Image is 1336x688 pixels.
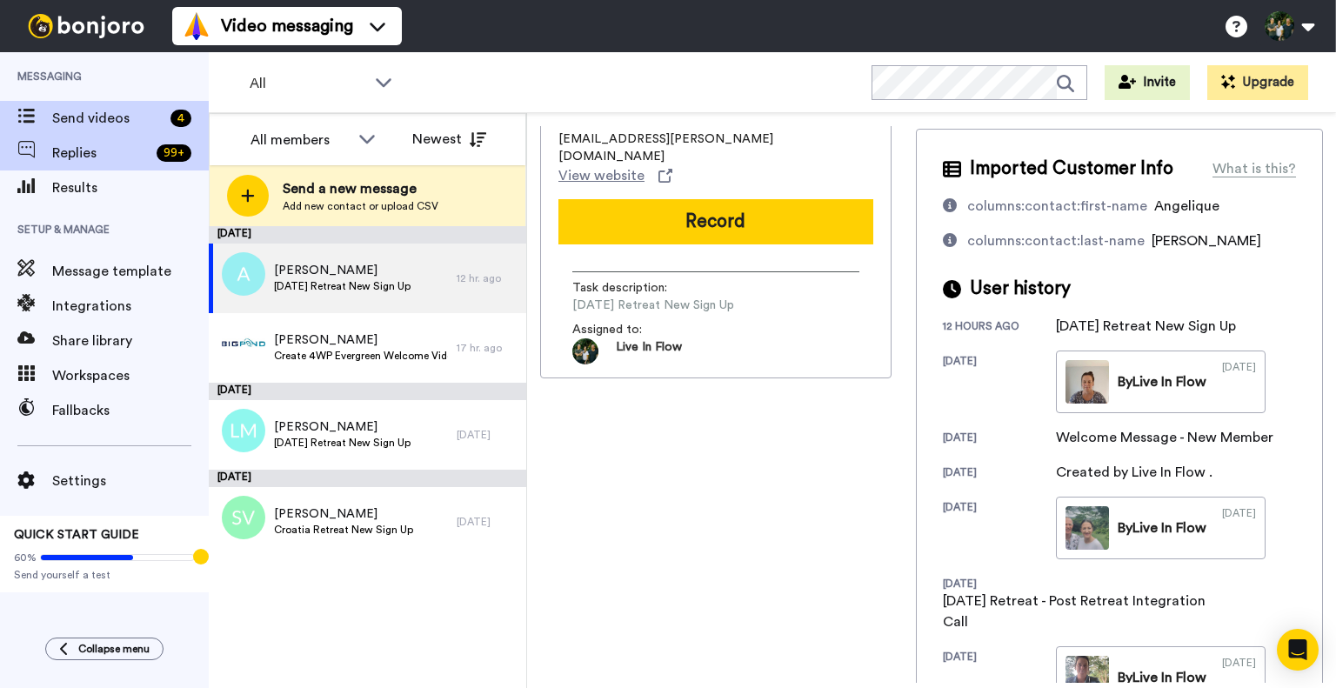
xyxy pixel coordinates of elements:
[943,354,1056,413] div: [DATE]
[967,230,1145,251] div: columns:contact:last-name
[193,549,209,564] div: Tooltip anchor
[274,505,413,523] span: [PERSON_NAME]
[221,14,353,38] span: Video messaging
[558,130,873,165] span: [EMAIL_ADDRESS][PERSON_NAME][DOMAIN_NAME]
[52,365,209,386] span: Workspaces
[52,261,209,282] span: Message template
[457,341,518,355] div: 17 hr. ago
[943,465,1056,483] div: [DATE]
[52,400,209,421] span: Fallbacks
[1105,65,1190,100] button: Invite
[1056,427,1273,448] div: Welcome Message - New Member
[572,338,598,364] img: 0d943135-5d5e-4e5e-b8b7-f9a5d3d10a15-1598330493.jpg
[274,262,411,279] span: [PERSON_NAME]
[970,276,1071,302] span: User history
[558,199,873,244] button: Record
[14,551,37,564] span: 60%
[274,279,411,293] span: [DATE] Retreat New Sign Up
[250,73,366,94] span: All
[970,156,1173,182] span: Imported Customer Info
[572,321,694,338] span: Assigned to:
[1222,360,1256,404] div: [DATE]
[1065,506,1109,550] img: fd91e11f-7de1-4333-8cf0-3393bde721c9-thumb.jpg
[170,110,191,127] div: 4
[274,331,448,349] span: [PERSON_NAME]
[1277,629,1319,671] div: Open Intercom Messenger
[572,279,694,297] span: Task description :
[1056,497,1266,559] a: ByLive In Flow[DATE]
[52,471,209,491] span: Settings
[52,296,209,317] span: Integrations
[616,338,682,364] span: Live In Flow
[1056,351,1266,413] a: ByLive In Flow[DATE]
[183,12,210,40] img: vm-color.svg
[943,591,1221,632] div: [DATE] Retreat - Post Retreat Integration Call
[52,143,150,164] span: Replies
[45,638,164,660] button: Collapse menu
[1207,65,1308,100] button: Upgrade
[14,529,139,541] span: QUICK START GUIDE
[943,431,1056,448] div: [DATE]
[274,418,411,436] span: [PERSON_NAME]
[943,500,1056,559] div: [DATE]
[157,144,191,162] div: 99 +
[283,199,438,213] span: Add new contact or upload CSV
[399,122,499,157] button: Newest
[457,428,518,442] div: [DATE]
[209,383,526,400] div: [DATE]
[572,297,738,314] span: [DATE] Retreat New Sign Up
[78,642,150,656] span: Collapse menu
[1118,518,1206,538] div: By Live In Flow
[52,177,209,198] span: Results
[52,331,209,351] span: Share library
[1118,371,1206,392] div: By Live In Flow
[1056,316,1236,337] div: [DATE] Retreat New Sign Up
[209,470,526,487] div: [DATE]
[14,568,195,582] span: Send yourself a test
[457,515,518,529] div: [DATE]
[222,252,265,296] img: a.png
[222,322,265,365] img: b08910f0-3d1b-4ec6-97ef-0e09b0bafe72.jpg
[558,165,672,186] a: View website
[1154,199,1219,213] span: Angelique
[222,409,265,452] img: lm.png
[457,271,518,285] div: 12 hr. ago
[274,523,413,537] span: Croatia Retreat New Sign Up
[1118,667,1206,688] div: By Live In Flow
[283,178,438,199] span: Send a new message
[1222,506,1256,550] div: [DATE]
[1065,360,1109,404] img: 346c931b-ae71-464e-b00d-7902d3f9f40c-thumb.jpg
[558,165,645,186] span: View website
[209,226,526,244] div: [DATE]
[1056,462,1212,483] div: Created by Live In Flow .
[250,130,350,150] div: All members
[274,436,411,450] span: [DATE] Retreat New Sign Up
[1212,158,1296,179] div: What is this?
[274,349,448,363] span: Create 4WP Evergreen Welcome Video
[943,577,1056,591] div: [DATE]
[943,319,1056,337] div: 12 hours ago
[21,14,151,38] img: bj-logo-header-white.svg
[222,496,265,539] img: sv.png
[52,108,164,129] span: Send videos
[967,196,1147,217] div: columns:contact:first-name
[1152,234,1261,248] span: [PERSON_NAME]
